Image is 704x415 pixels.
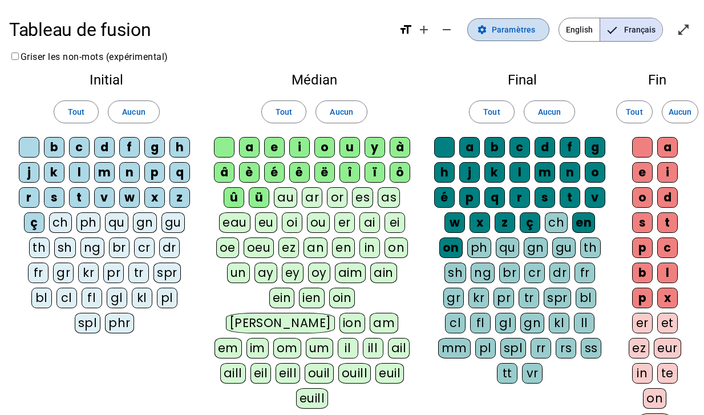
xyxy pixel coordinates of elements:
div: ss [581,338,601,358]
div: ay [254,263,277,283]
div: â [214,162,234,183]
div: w [119,187,140,208]
button: Aucun [524,100,575,123]
div: m [535,162,555,183]
div: s [535,187,555,208]
div: gl [107,288,127,308]
div: ien [299,288,325,308]
div: a [657,137,678,158]
div: th [580,237,601,258]
span: English [559,18,600,41]
div: in [632,363,653,384]
div: kl [132,288,152,308]
div: pr [493,288,514,308]
div: oin [329,288,355,308]
div: h [169,137,190,158]
div: b [44,137,64,158]
div: oe [216,237,239,258]
div: ill [363,338,383,358]
div: z [495,212,515,233]
div: ey [282,263,304,283]
div: on [385,237,408,258]
div: i [289,137,310,158]
div: ng [80,237,104,258]
div: d [94,137,115,158]
div: o [314,137,335,158]
div: om [273,338,301,358]
div: dr [549,263,570,283]
div: ü [249,187,269,208]
button: Aucun [108,100,159,123]
div: eu [255,212,277,233]
div: pl [157,288,177,308]
div: es [352,187,373,208]
div: bl [576,288,596,308]
div: ê [289,162,310,183]
div: ng [471,263,495,283]
div: au [274,187,297,208]
div: î [339,162,360,183]
div: p [459,187,480,208]
div: o [632,187,653,208]
span: Français [600,18,662,41]
div: j [19,162,39,183]
span: Paramètres [492,23,535,37]
div: gn [524,237,548,258]
div: ch [49,212,72,233]
div: q [169,162,190,183]
div: as [378,187,400,208]
div: ouill [338,363,371,384]
div: w [444,212,465,233]
div: l [509,162,530,183]
button: Aucun [315,100,367,123]
div: ein [269,288,295,308]
div: e [632,162,653,183]
div: s [632,212,653,233]
div: spr [544,288,571,308]
div: gr [53,263,74,283]
div: fl [470,313,491,333]
div: é [264,162,285,183]
div: on [439,237,463,258]
div: v [94,187,115,208]
div: kl [549,313,569,333]
div: pl [475,338,496,358]
div: fr [28,263,48,283]
div: t [69,187,90,208]
div: kr [78,263,99,283]
div: c [509,137,530,158]
div: am [370,313,398,333]
span: Tout [626,105,642,119]
div: r [509,187,530,208]
div: ez [629,338,649,358]
button: Entrer en plein écran [672,18,695,41]
div: gr [443,288,464,308]
div: à [390,137,410,158]
div: br [109,237,130,258]
div: ou [307,212,330,233]
div: gu [552,237,576,258]
div: tt [497,363,517,384]
div: û [224,187,244,208]
div: d [657,187,678,208]
div: ai [359,212,380,233]
div: v [585,187,605,208]
input: Griser les non-mots (expérimental) [11,53,19,60]
div: p [632,288,653,308]
div: b [632,263,653,283]
div: kr [468,288,489,308]
div: fl [82,288,102,308]
div: er [632,313,653,333]
div: ei [385,212,405,233]
mat-icon: remove [440,23,454,37]
div: s [44,187,64,208]
div: f [119,137,140,158]
div: bl [31,288,52,308]
div: en [572,212,595,233]
div: l [69,162,90,183]
div: f [560,137,580,158]
div: tr [128,263,149,283]
div: l [657,263,678,283]
div: x [144,187,165,208]
div: x [657,288,678,308]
